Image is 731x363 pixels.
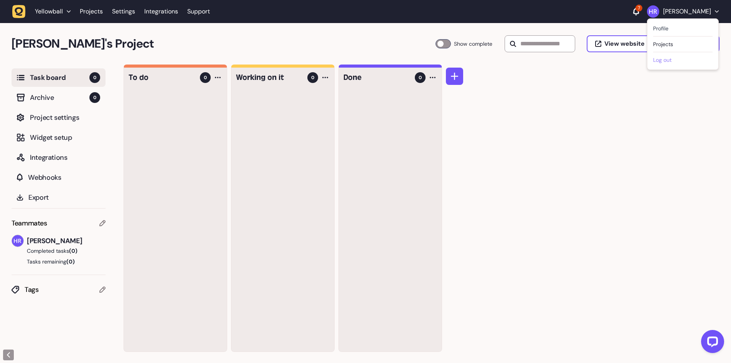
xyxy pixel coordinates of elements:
[695,327,727,359] iframe: LiveChat chat widget
[663,8,711,15] p: [PERSON_NAME]
[653,56,713,64] button: Log out
[653,25,713,32] a: Profile
[27,235,106,246] span: [PERSON_NAME]
[653,40,713,48] a: Projects
[89,72,100,83] span: 0
[28,172,100,183] span: Webhooks
[647,5,719,18] button: [PERSON_NAME]
[12,88,106,107] button: Archive0
[129,72,195,83] h4: To do
[647,5,659,18] img: Harry Robinson
[12,148,106,167] button: Integrations
[66,258,75,265] span: (0)
[30,92,89,103] span: Archive
[419,74,422,81] span: 0
[647,18,719,70] div: [PERSON_NAME]
[144,5,178,18] a: Integrations
[311,74,314,81] span: 0
[12,108,106,127] button: Project settings
[35,8,63,15] span: Yellowball
[30,152,100,163] span: Integrations
[12,128,106,147] button: Widget setup
[112,5,135,18] a: Settings
[454,39,492,48] span: Show complete
[12,247,99,255] button: Completed tasks(0)
[12,5,75,18] button: Yellowball
[635,5,642,12] div: 7
[80,5,103,18] a: Projects
[30,72,89,83] span: Task board
[12,68,106,87] button: Task board0
[587,35,653,52] button: View website
[12,35,436,53] h2: Harry's Project
[12,168,106,187] button: Webhooks
[12,258,106,265] button: Tasks remaining(0)
[30,132,100,143] span: Widget setup
[12,235,23,247] img: Harry Robinson
[343,72,409,83] h4: Done
[236,72,302,83] h4: Working on it
[187,8,210,15] a: Support
[30,112,100,123] span: Project settings
[604,41,645,47] span: View website
[204,74,207,81] span: 0
[69,247,78,254] span: (0)
[28,192,100,203] span: Export
[89,92,100,103] span: 0
[12,188,106,207] button: Export
[12,218,47,229] span: Teammates
[25,284,99,295] span: Tags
